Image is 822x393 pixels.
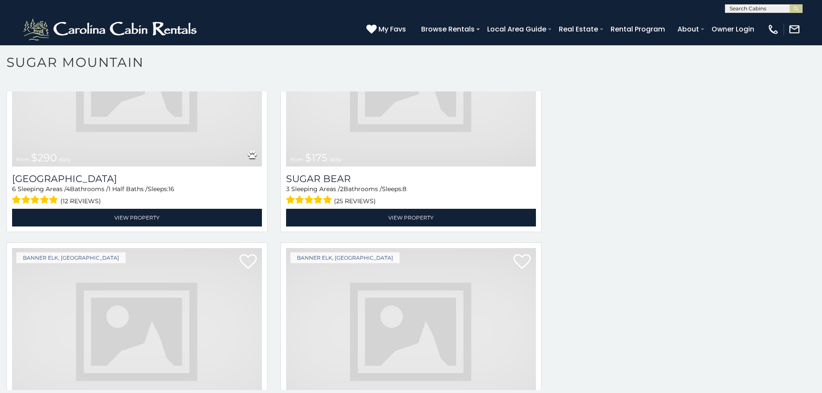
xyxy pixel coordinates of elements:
img: White-1-2.png [22,16,201,42]
span: from [290,156,303,163]
a: About [673,22,703,37]
img: mail-regular-white.png [788,23,800,35]
a: Banner Elk, [GEOGRAPHIC_DATA] [16,252,126,263]
a: Owner Login [707,22,759,37]
h3: Sugar Mountain Lodge [12,173,262,185]
a: Browse Rentals [417,22,479,37]
span: $290 [31,151,57,164]
a: [GEOGRAPHIC_DATA] [12,173,262,185]
a: View Property [286,209,536,226]
span: daily [59,156,71,163]
a: My Favs [366,24,408,35]
span: 16 [168,185,174,193]
a: Add to favorites [513,253,531,271]
a: Add to favorites [239,253,257,271]
a: Sugar Bear [286,173,536,185]
span: (12 reviews) [60,195,101,207]
span: $175 [305,151,328,164]
span: My Favs [378,24,406,35]
span: from [16,156,29,163]
a: View Property [12,209,262,226]
a: Banner Elk, [GEOGRAPHIC_DATA] [290,252,400,263]
span: 8 [403,185,406,193]
img: phone-regular-white.png [767,23,779,35]
div: Sleeping Areas / Bathrooms / Sleeps: [12,185,262,207]
span: 3 [286,185,290,193]
span: (25 reviews) [334,195,376,207]
span: 2 [340,185,343,193]
span: 1 Half Baths / [108,185,148,193]
a: Real Estate [554,22,602,37]
div: Sleeping Areas / Bathrooms / Sleeps: [286,185,536,207]
span: daily [329,156,341,163]
a: Local Area Guide [483,22,551,37]
a: Rental Program [606,22,669,37]
span: 4 [66,185,70,193]
span: 6 [12,185,16,193]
